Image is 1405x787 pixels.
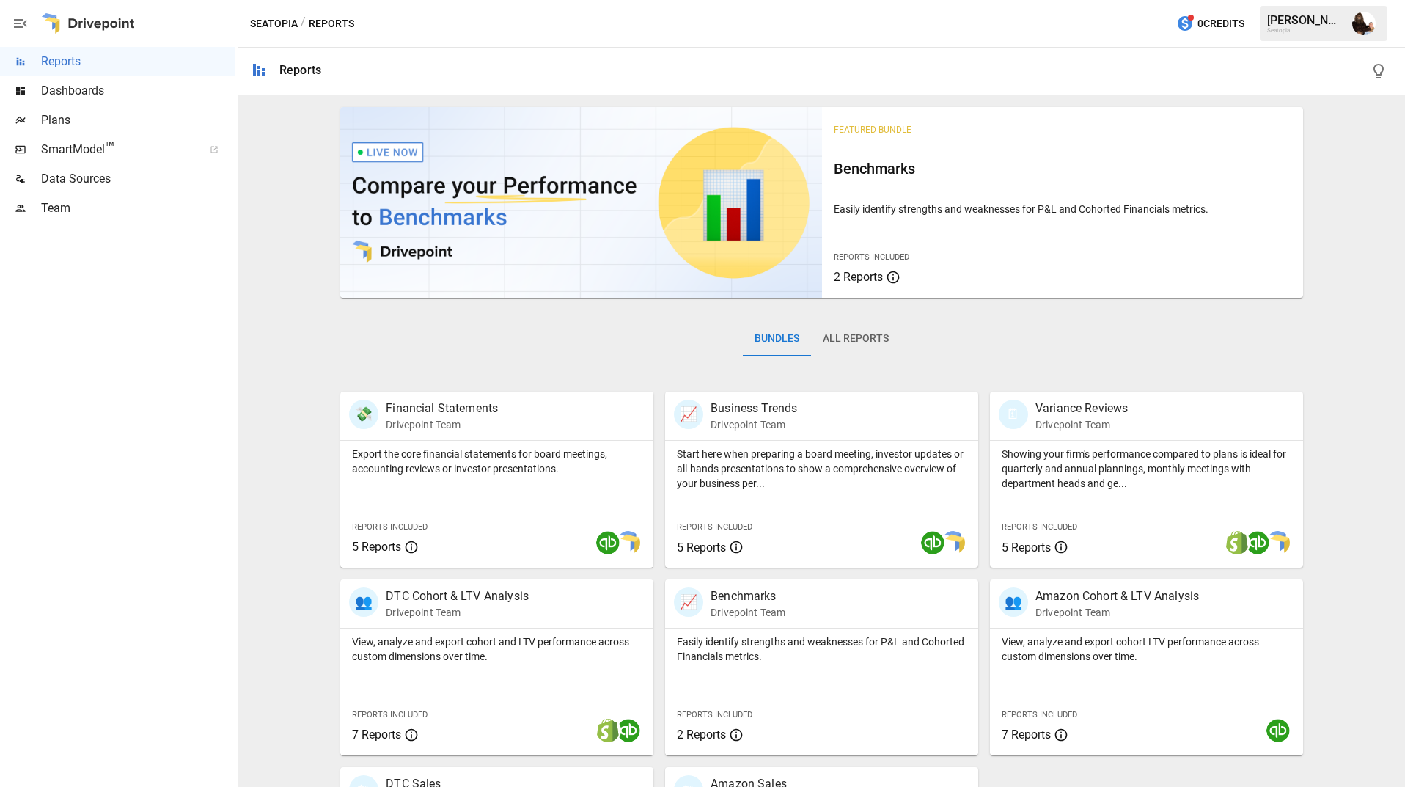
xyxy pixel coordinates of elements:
span: 2 Reports [677,728,726,742]
span: 2 Reports [834,270,883,284]
span: Reports Included [1002,522,1077,532]
img: shopify [596,719,620,742]
img: quickbooks [921,531,944,554]
p: Drivepoint Team [1035,605,1199,620]
span: Team [41,200,235,217]
span: SmartModel [41,141,194,158]
div: 💸 [349,400,378,429]
span: 5 Reports [1002,541,1051,554]
p: DTC Cohort & LTV Analysis [386,587,529,605]
img: smart model [1266,531,1290,554]
p: Financial Statements [386,400,498,417]
span: Data Sources [41,170,235,188]
div: 👥 [999,587,1028,617]
p: Benchmarks [711,587,785,605]
button: Seatopia [250,15,298,33]
p: Drivepoint Team [711,605,785,620]
span: 5 Reports [352,540,401,554]
span: Reports Included [677,710,752,720]
h6: Benchmarks [834,157,1291,180]
span: Featured Bundle [834,125,911,135]
img: smart model [942,531,965,554]
span: Reports Included [352,522,428,532]
span: 0 Credits [1197,15,1244,33]
span: Reports Included [352,710,428,720]
span: 7 Reports [1002,728,1051,742]
img: shopify [1225,531,1249,554]
p: Amazon Cohort & LTV Analysis [1035,587,1199,605]
span: 5 Reports [677,541,726,554]
span: Reports [41,53,235,70]
button: 0Credits [1170,10,1250,37]
p: Drivepoint Team [1035,417,1128,432]
img: Ryan Dranginis [1352,12,1376,35]
p: Variance Reviews [1035,400,1128,417]
span: Reports Included [834,252,909,262]
button: Bundles [743,321,811,356]
img: quickbooks [596,531,620,554]
img: quickbooks [1246,531,1269,554]
div: 🗓 [999,400,1028,429]
span: Plans [41,111,235,129]
img: smart model [617,531,640,554]
span: Reports Included [1002,710,1077,720]
div: 📈 [674,400,703,429]
p: Drivepoint Team [386,605,529,620]
span: Reports Included [677,522,752,532]
span: Dashboards [41,82,235,100]
div: 📈 [674,587,703,617]
p: Export the core financial statements for board meetings, accounting reviews or investor presentat... [352,447,642,476]
span: 7 Reports [352,728,401,742]
p: Business Trends [711,400,797,417]
p: Start here when preparing a board meeting, investor updates or all-hands presentations to show a ... [677,447,966,491]
div: Seatopia [1267,27,1343,34]
p: View, analyze and export cohort LTV performance across custom dimensions over time. [1002,634,1291,664]
div: Reports [279,63,321,77]
p: Easily identify strengths and weaknesses for P&L and Cohorted Financials metrics. [834,202,1291,216]
p: Drivepoint Team [386,417,498,432]
div: / [301,15,306,33]
img: quickbooks [1266,719,1290,742]
p: View, analyze and export cohort and LTV performance across custom dimensions over time. [352,634,642,664]
span: ™ [105,139,115,157]
p: Drivepoint Team [711,417,797,432]
img: video thumbnail [340,107,821,298]
p: Easily identify strengths and weaknesses for P&L and Cohorted Financials metrics. [677,634,966,664]
div: 👥 [349,587,378,617]
div: [PERSON_NAME] [1267,13,1343,27]
p: Showing your firm's performance compared to plans is ideal for quarterly and annual plannings, mo... [1002,447,1291,491]
button: Ryan Dranginis [1343,3,1384,44]
button: All Reports [811,321,900,356]
img: quickbooks [617,719,640,742]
